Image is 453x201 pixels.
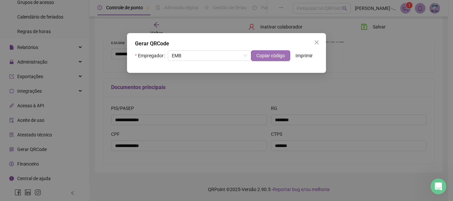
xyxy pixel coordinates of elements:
button: Close [311,37,322,48]
button: Imprimir [290,50,318,61]
span: EMB [172,51,247,61]
div: Gerar QRCode [135,40,318,48]
button: Copiar código [251,50,290,61]
span: close [314,40,319,45]
span: Copiar código [256,52,285,59]
iframe: Intercom live chat [430,178,446,194]
label: Empregador [135,50,168,61]
span: Imprimir [295,52,313,59]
